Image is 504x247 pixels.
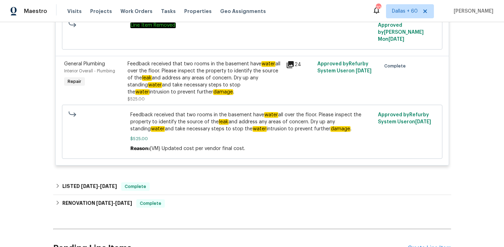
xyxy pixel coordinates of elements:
span: Dallas + 60 [392,8,418,15]
div: LISTED [DATE]-[DATE]Complete [53,178,451,195]
span: Complete [137,200,164,207]
em: water [261,61,275,67]
div: 701 [376,4,381,11]
span: [DATE] [388,37,404,42]
span: Visits [67,8,82,15]
em: leak [142,75,152,81]
em: Line Item Removed [130,22,176,28]
em: water [135,89,149,95]
div: Feedback received that two rooms in the basement have all over the floor. Please inspect the prop... [127,60,282,96]
span: [DATE] [100,184,117,189]
span: [DATE] [81,184,98,189]
span: [DATE] [415,119,431,124]
span: Repair [65,78,84,85]
span: Complete [384,63,409,70]
h6: LISTED [62,182,117,191]
span: Feedback received that two rooms in the basement have all over the floor. Please inspect the prop... [130,111,374,132]
span: Approved by Refurby System User on [378,112,431,124]
span: General Plumbing [64,61,105,66]
span: Interior Overall - Plumbing [64,69,115,73]
em: damage [213,89,233,95]
span: $525.00 [127,97,145,101]
span: Maestro [24,8,47,15]
span: Complete [122,183,149,190]
span: Reason: [130,146,150,151]
span: - [81,184,117,189]
em: water [264,112,278,118]
em: water [148,82,162,88]
em: water [253,126,267,132]
span: Work Orders [120,8,153,15]
span: $525.00 [130,135,374,142]
span: Approved by [PERSON_NAME] M on [378,23,424,42]
span: Tasks [161,9,176,14]
div: 24 [286,60,313,69]
div: RENOVATION [DATE]-[DATE]Complete [53,195,451,212]
span: (VM) Updated cost per vendor final cost. [150,146,245,151]
span: [DATE] [96,201,113,206]
span: Geo Assignments [220,8,266,15]
span: [DATE] [115,201,132,206]
span: [DATE] [356,69,372,73]
h6: RENOVATION [62,199,132,208]
span: Projects [90,8,112,15]
span: Properties [184,8,212,15]
span: - [96,201,132,206]
em: damage [330,126,350,132]
em: leak [219,119,229,125]
em: water [151,126,165,132]
span: Approved by Refurby System User on [317,61,372,73]
span: [PERSON_NAME] [451,8,493,15]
